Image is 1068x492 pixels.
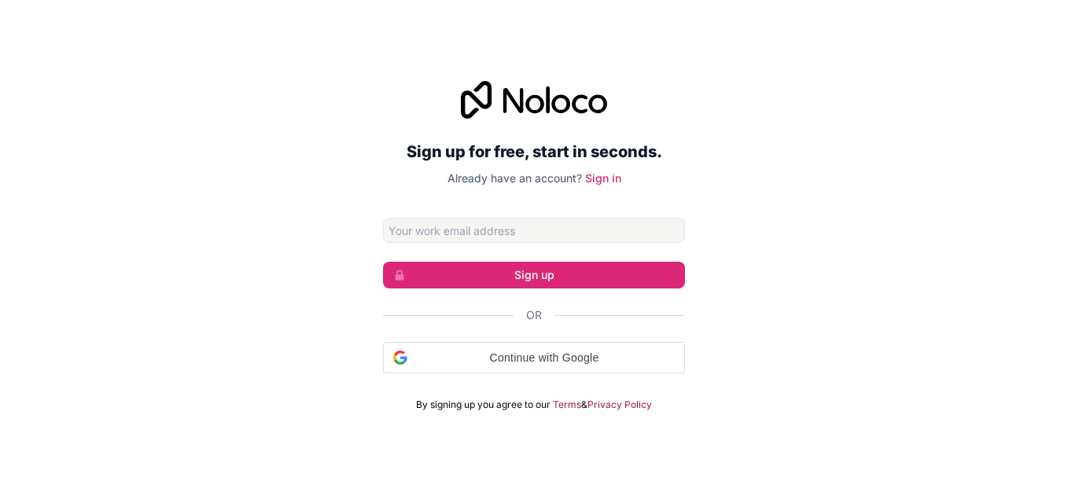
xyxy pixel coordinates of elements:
span: Continue with Google [414,350,675,366]
span: Or [526,307,542,323]
input: Email address [383,218,685,243]
button: Sign up [383,262,685,288]
span: By signing up you agree to our [416,398,551,411]
a: Privacy Policy [587,398,652,411]
span: & [581,398,587,411]
h2: Sign up for free, start in seconds. [383,138,685,166]
div: Continue with Google [383,342,685,373]
span: Already have an account? [447,171,582,185]
a: Terms [553,398,581,411]
a: Sign in [585,171,621,185]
